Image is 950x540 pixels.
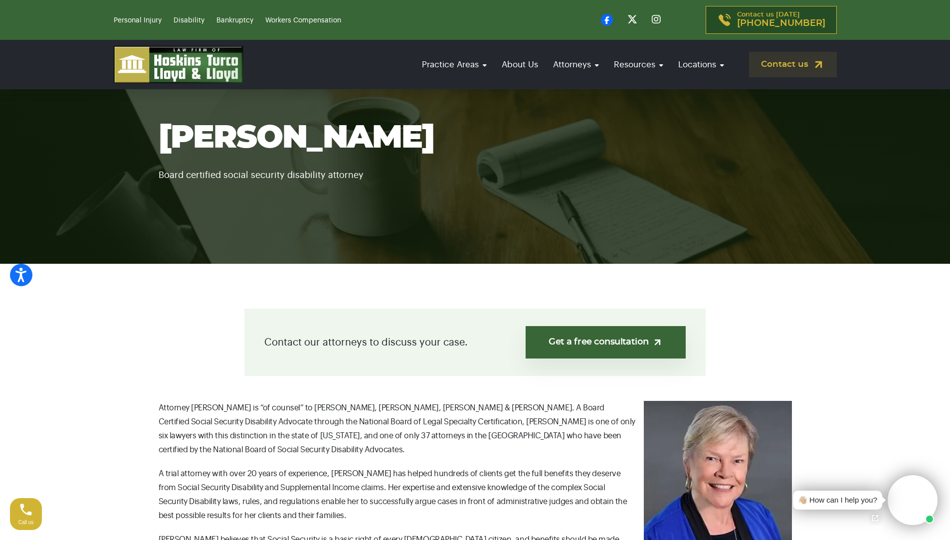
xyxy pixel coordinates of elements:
[865,508,886,529] a: Open chat
[749,52,837,77] a: Contact us
[159,404,635,454] span: Attorney [PERSON_NAME] is “of counsel” to [PERSON_NAME], [PERSON_NAME], [PERSON_NAME] & [PERSON_N...
[114,17,162,24] a: Personal Injury
[673,50,729,79] a: Locations
[244,309,706,376] div: Contact our attorneys to discuss your case.
[114,46,243,83] img: logo
[159,470,627,520] span: A trial attorney with over 20 years of experience, [PERSON_NAME] has helped hundreds of clients g...
[737,11,825,28] p: Contact us [DATE]
[798,495,877,506] div: 👋🏼 How can I help you?
[159,121,792,156] h1: [PERSON_NAME]
[18,520,34,525] span: Call us
[497,50,543,79] a: About Us
[526,326,686,359] a: Get a free consultation
[159,156,792,182] p: Board certified social security disability attorney
[548,50,604,79] a: Attorneys
[652,337,663,348] img: arrow-up-right-light.svg
[174,17,204,24] a: Disability
[609,50,668,79] a: Resources
[216,17,253,24] a: Bankruptcy
[737,18,825,28] span: [PHONE_NUMBER]
[265,17,341,24] a: Workers Compensation
[706,6,837,34] a: Contact us [DATE][PHONE_NUMBER]
[417,50,492,79] a: Practice Areas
